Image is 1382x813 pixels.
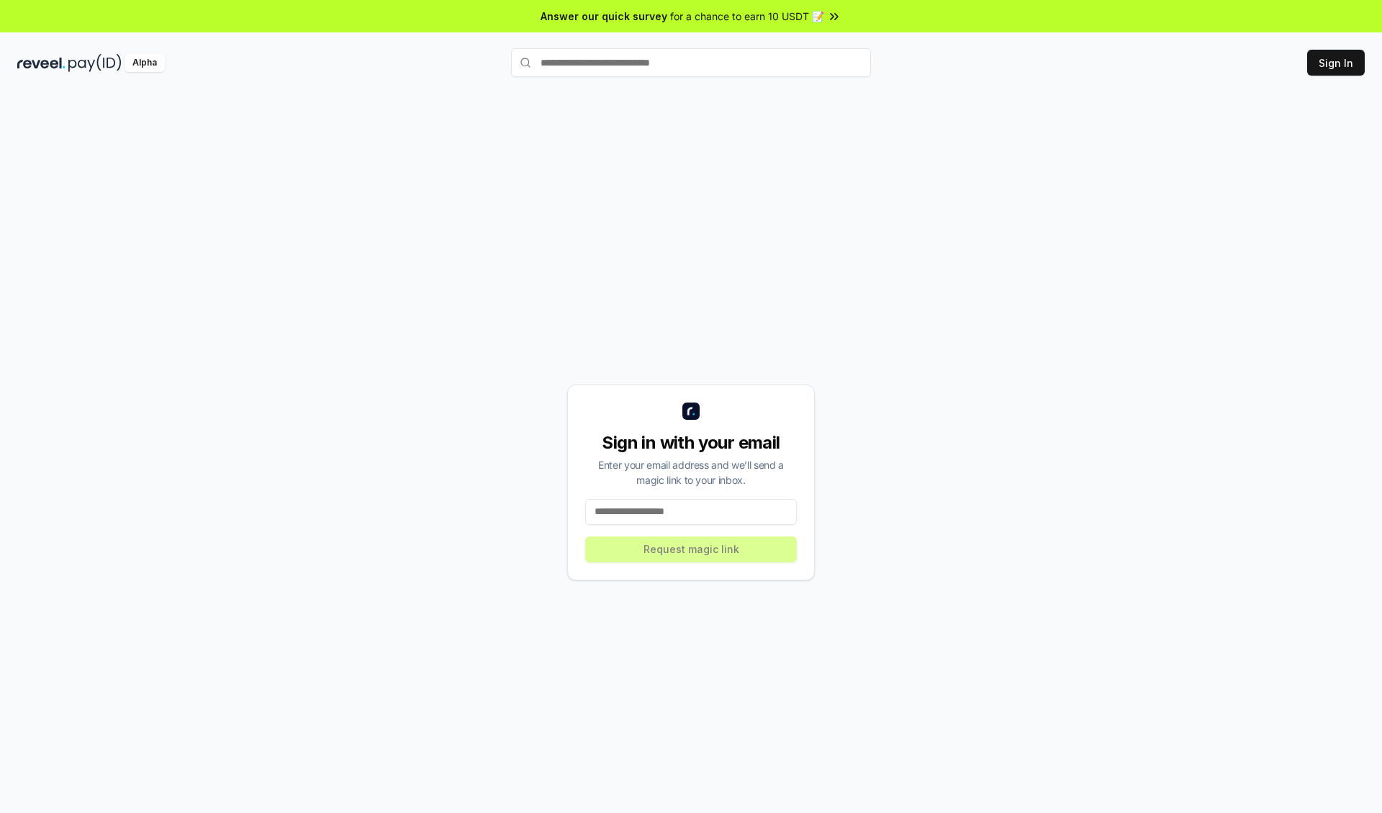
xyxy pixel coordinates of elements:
div: Alpha [125,54,165,72]
span: Answer our quick survey [541,9,667,24]
div: Sign in with your email [585,431,797,454]
img: logo_small [682,403,700,420]
button: Sign In [1307,50,1365,76]
img: reveel_dark [17,54,66,72]
span: for a chance to earn 10 USDT 📝 [670,9,824,24]
div: Enter your email address and we’ll send a magic link to your inbox. [585,457,797,488]
img: pay_id [68,54,122,72]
